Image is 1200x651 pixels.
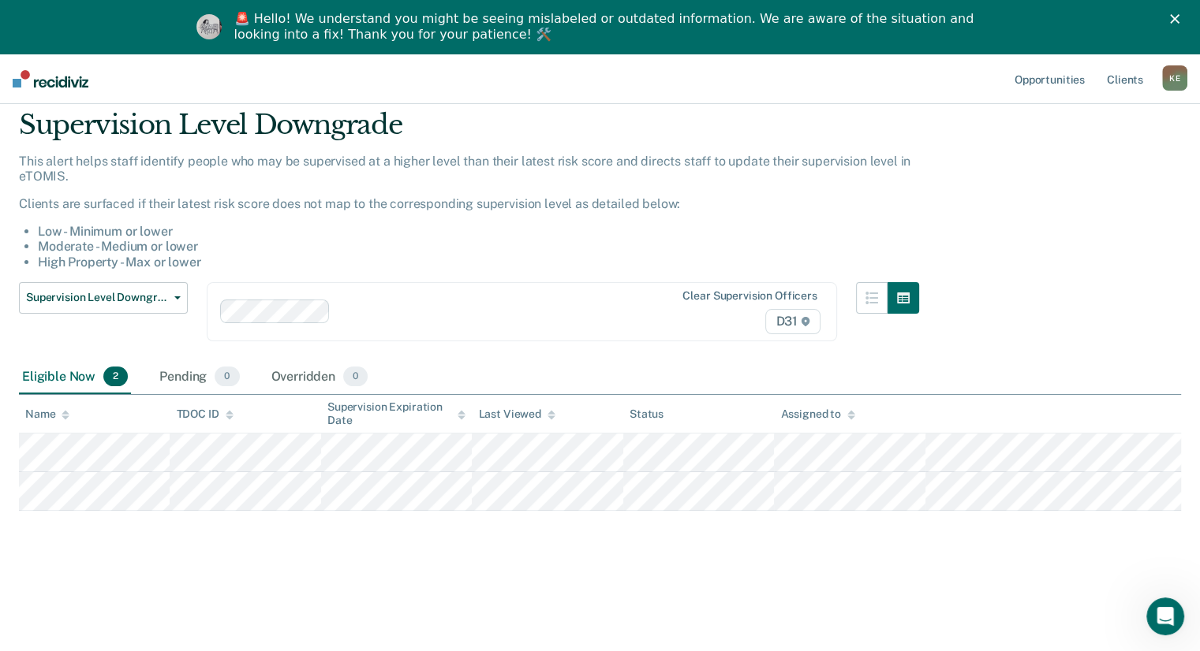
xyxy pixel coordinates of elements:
div: TDOC ID [176,407,233,421]
div: Assigned to [780,407,854,421]
div: Eligible Now2 [19,360,131,395]
div: Last Viewed [478,407,555,421]
div: Clear supervision officers [682,289,817,303]
div: Close [1170,14,1186,24]
div: Supervision Expiration Date [327,400,465,427]
span: D31 [765,309,820,334]
div: K E [1162,65,1187,91]
span: Supervision Level Downgrade [26,291,168,304]
span: 2 [103,366,128,387]
div: Name [25,407,69,421]
a: Opportunities [1011,54,1088,104]
div: Pending0 [156,360,242,395]
span: 0 [215,366,239,387]
div: Status [630,407,664,421]
img: Profile image for Kim [196,14,222,39]
div: Overridden0 [268,360,372,395]
li: Moderate - Medium or lower [38,239,919,254]
button: KE [1162,65,1187,91]
span: 0 [343,366,368,387]
div: Supervision Level Downgrade [19,109,919,154]
p: This alert helps staff identify people who may be supervised at a higher level than their latest ... [19,154,919,184]
p: Clients are surfaced if their latest risk score does not map to the corresponding supervision lev... [19,196,919,211]
div: 🚨 Hello! We understand you might be seeing mislabeled or outdated information. We are aware of th... [234,11,979,43]
a: Clients [1104,54,1146,104]
li: High Property - Max or lower [38,255,919,270]
iframe: Intercom live chat [1146,597,1184,635]
button: Supervision Level Downgrade [19,282,188,314]
li: Low - Minimum or lower [38,224,919,239]
img: Recidiviz [13,70,88,87]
